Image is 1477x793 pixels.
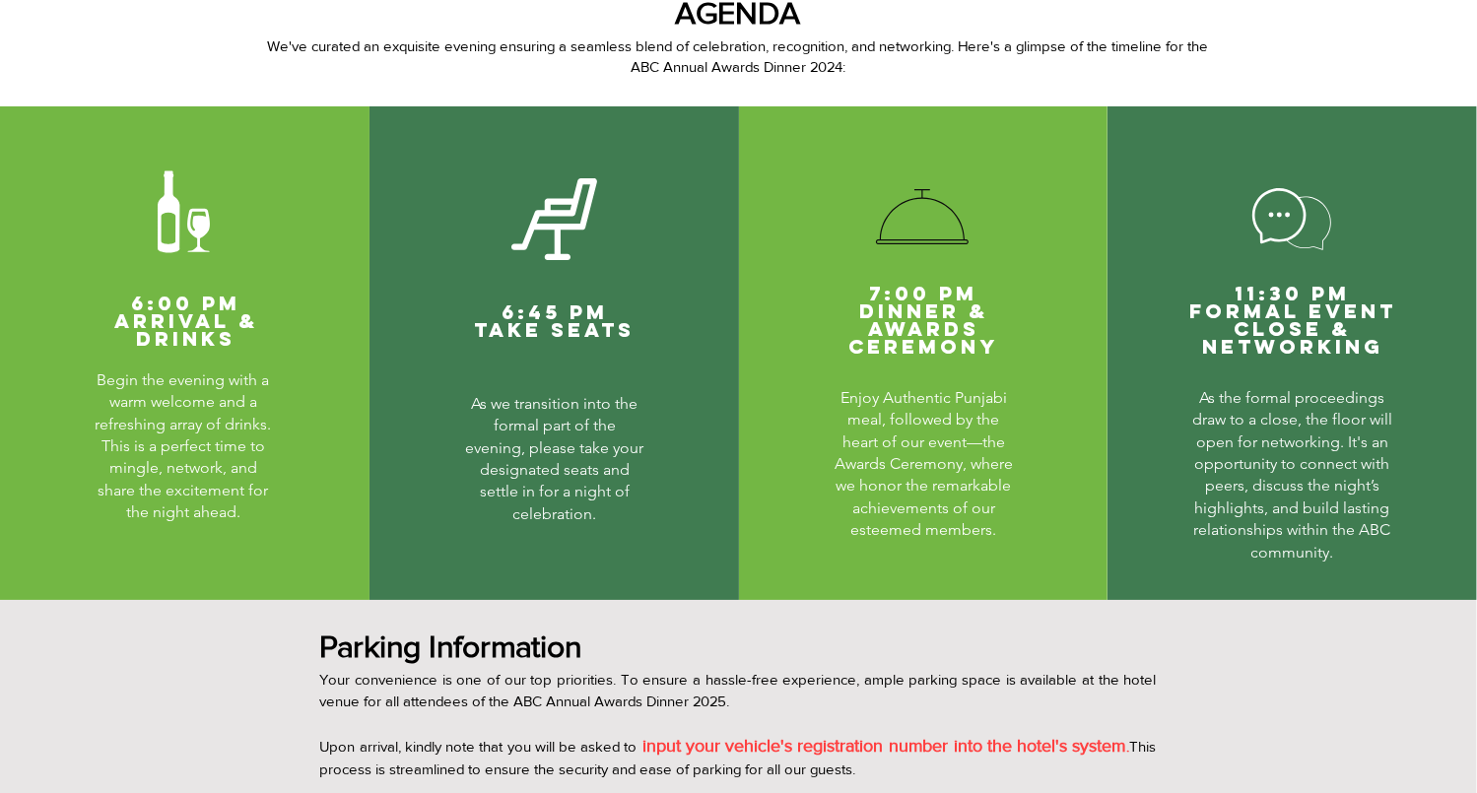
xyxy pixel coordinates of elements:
span: Enjoy Authentic Punjabi meal, followed by the heart of our event—the Awards Ceremony, where we ho... [835,388,1013,539]
span: 6:45 PM Take Seats [474,299,635,342]
span: Parking Information [320,628,582,663]
span: input your vehicle's registration number into the hotel's system [642,736,1127,756]
span: 6:00 PM Arrival & Drinks [114,291,258,351]
span: 7:00 PM Dinner & Awards Ceremony [848,281,998,359]
span: As we transition into the formal part of the evening, please take your designated seats and settl... [465,394,643,523]
p: We've curated an exquisite evening ensuring a seamless blend of celebration, recognition, and net... [267,35,1210,77]
span: As the formal proceedings draw to a close, the floor will open for networking. It's an opportunit... [1192,388,1392,562]
p: Your convenience is one of our top priorities. To ensure a hassle-free experience, ample parking ... [320,669,1157,713]
span: Begin the evening with a warm welcome and a refreshing array of drinks. This is a perfect time to... [95,370,271,521]
span: . [642,738,1130,755]
p: Upon arrival, kindly note that you will be asked to This process is streamlined to ensure the sec... [320,735,1157,780]
span: 11:30 PM Formal Event Close & Networking [1189,281,1396,359]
